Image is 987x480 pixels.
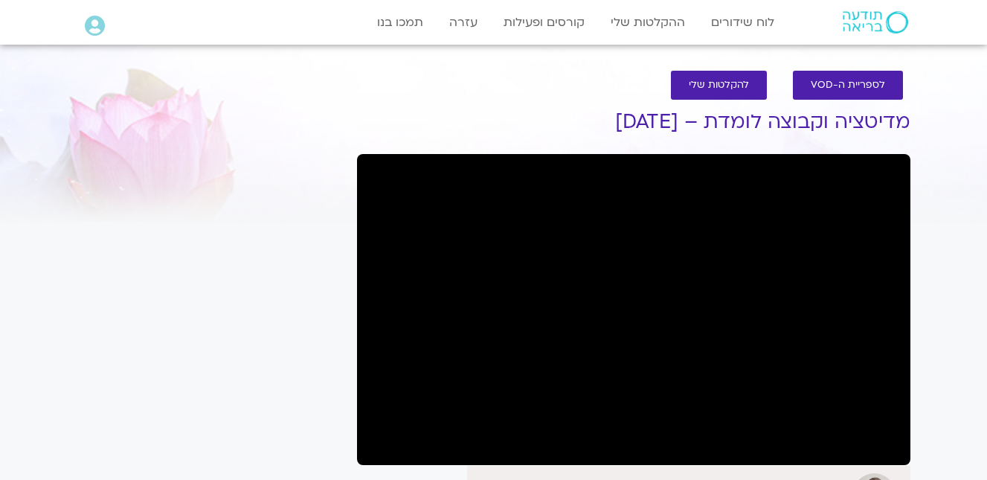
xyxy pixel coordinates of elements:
a: ההקלטות שלי [603,8,692,36]
a: עזרה [442,8,485,36]
a: קורסים ופעילות [496,8,592,36]
a: תמכו בנו [370,8,431,36]
a: להקלטות שלי [671,71,767,100]
span: להקלטות שלי [689,80,749,91]
a: לספריית ה-VOD [793,71,903,100]
span: לספריית ה-VOD [811,80,885,91]
a: לוח שידורים [704,8,782,36]
img: תודעה בריאה [843,11,908,33]
h1: מדיטציה וקבוצה לומדת – [DATE] [357,111,910,133]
